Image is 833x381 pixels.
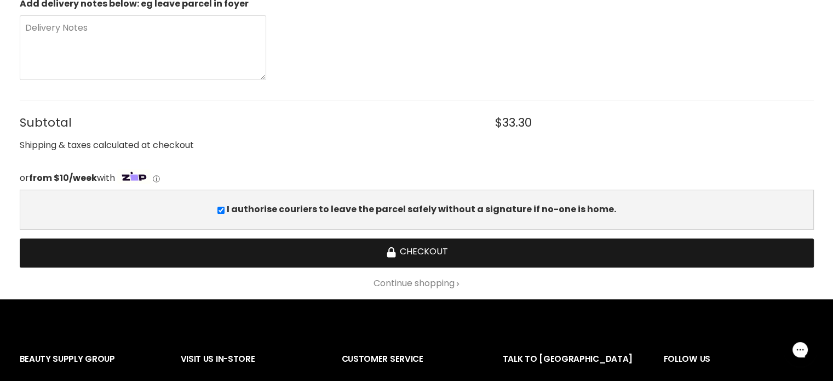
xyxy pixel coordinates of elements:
b: I authorise couriers to leave the parcel safely without a signature if no-one is home. [227,203,616,215]
div: Shipping & taxes calculated at checkout [20,139,814,152]
span: $33.30 [495,116,532,129]
a: Continue shopping [20,278,814,288]
strong: from $10/week [29,172,97,184]
span: or with [20,172,115,184]
iframe: Gorgias live chat messenger [778,329,822,370]
button: Checkout [20,238,814,268]
img: Zip Logo [117,169,151,185]
span: Subtotal [20,116,472,129]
